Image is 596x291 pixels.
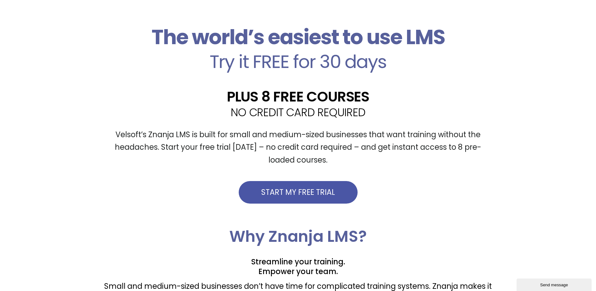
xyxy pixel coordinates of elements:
a: START MY FREE TRIAL [239,181,358,204]
h2: PLUS 8 FREE COURSES [104,90,492,104]
p: Velsoft’s Znanja LMS is built for small and medium-sized businesses that want training without th... [104,128,492,167]
span: START MY FREE TRIAL [261,189,335,196]
h2: The world’s easiest to use LMS [104,25,492,49]
h2: Why Znanja LMS? [104,229,492,244]
h2: NO CREDIT CARD REQUIRED [104,107,492,118]
iframe: chat widget [517,277,593,291]
h2: Streamline your training. Empower your team. [104,257,492,276]
h2: Try it FREE for 30 days [104,53,492,71]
